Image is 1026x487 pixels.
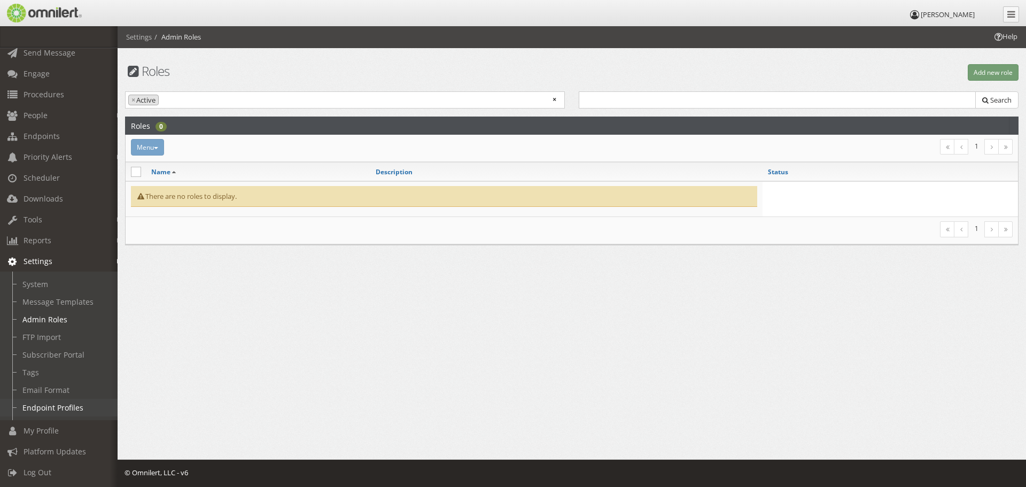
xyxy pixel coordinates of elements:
a: First [940,139,954,154]
span: Downloads [24,194,63,204]
li: Settings [126,32,152,42]
span: Procedures [24,89,64,99]
span: Settings [24,256,52,266]
span: Tools [24,214,42,225]
span: Priority Alerts [24,152,72,162]
a: Last [998,139,1013,154]
li: Admin Roles [152,32,201,42]
a: First [940,221,954,237]
span: Reports [24,235,51,245]
a: Last [998,221,1013,237]
div: 0 [156,122,167,132]
a: Description [376,167,413,176]
h2: Roles [131,117,150,134]
span: [PERSON_NAME] [921,10,975,19]
span: Remove all items [553,95,556,105]
span: × [131,95,135,105]
span: Log Out [24,467,51,477]
span: Endpoints [24,131,60,141]
span: My Profile [24,426,59,436]
img: Omnilert [5,4,82,22]
span: Send Message [24,48,75,58]
span: Engage [24,68,50,79]
span: Search [990,95,1012,105]
a: Previous [954,139,968,154]
span: People [24,110,48,120]
div: There are no roles to display. [131,186,757,207]
span: Scheduler [24,173,60,183]
h1: Roles [125,64,565,78]
span: Platform Updates [24,446,86,457]
li: Active [128,95,159,106]
li: 1 [968,139,985,153]
button: Search [975,91,1019,109]
span: Help [993,32,1017,42]
a: Previous [954,221,968,237]
a: Status [768,167,788,176]
li: 1 [968,221,985,236]
a: Name [151,167,170,176]
button: Add new role [968,64,1019,81]
a: Next [984,221,999,237]
a: Next [984,139,999,154]
span: © Omnilert, LLC - v6 [125,468,188,477]
a: Collapse Menu [1003,6,1019,22]
span: Help [24,7,46,17]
